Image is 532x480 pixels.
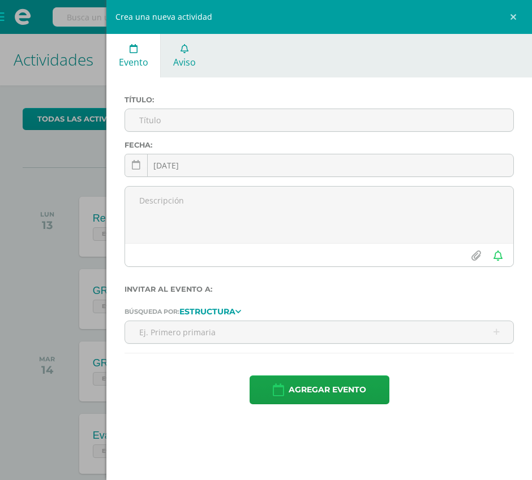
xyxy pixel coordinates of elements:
button: Agregar evento [250,375,389,404]
a: Aviso [161,34,208,77]
span: Agregar evento [289,376,366,404]
input: Ej. Primero primaria [125,321,513,343]
input: Fecha de entrega [125,154,513,176]
a: Evento [106,34,160,77]
strong: Estructura [179,306,235,317]
a: Estructura [179,307,241,315]
span: Evento [119,56,148,68]
input: Título [125,109,513,131]
label: Fecha: [125,141,514,149]
span: Búsqueda por: [125,308,179,315]
label: Título: [125,96,514,104]
label: Invitar al evento a: [125,285,514,293]
span: Aviso [173,56,196,68]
